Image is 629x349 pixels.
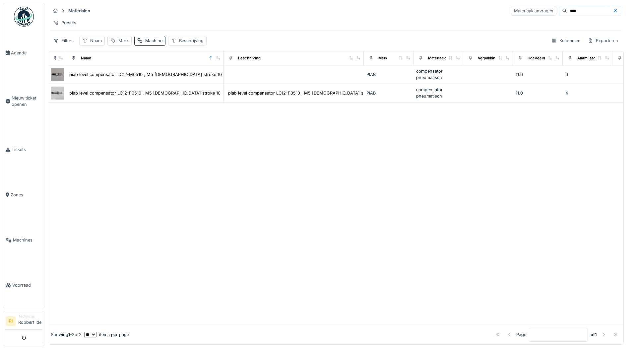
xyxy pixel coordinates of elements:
[51,331,82,338] div: Showing 1 - 2 of 2
[51,68,64,81] img: piab level compensator LC12-M0510 , M5 male stroke 10
[577,55,609,61] div: Alarm laag niveau
[12,95,42,107] span: Nieuw ticket openen
[511,6,556,16] div: Materiaalaanvragen
[51,87,64,100] img: piab level compensator LC12-F0510 , M5 female stroke 10
[416,87,461,99] div: compensator pneumatisch
[516,331,526,338] div: Page
[238,55,261,61] div: Beschrijving
[6,314,42,330] a: RI TechnicusRobbert Ide
[585,36,621,45] div: Exporteren
[516,90,560,96] div: 11.0
[478,55,498,61] div: Verpakking
[565,71,610,78] div: 0
[228,90,367,96] div: piab level compensator LC12-F0510 , M5 [DEMOGRAPHIC_DATA] s...
[378,55,387,61] div: Merk
[3,218,45,263] a: Machines
[66,8,93,14] strong: Materialen
[84,331,129,338] div: items per page
[50,18,79,28] div: Presets
[416,68,461,81] div: compensator pneumatisch
[12,146,42,153] span: Tickets
[548,36,584,45] div: Kolommen
[18,314,42,319] div: Technicus
[366,71,411,78] div: PIAB
[13,237,42,243] span: Machines
[3,75,45,127] a: Nieuw ticket openen
[3,263,45,308] a: Voorraad
[12,282,42,288] span: Voorraad
[69,90,220,96] div: piab level compensator LC12-F0510 , M5 [DEMOGRAPHIC_DATA] stroke 10
[118,37,129,44] div: Merk
[81,55,91,61] div: Naam
[69,71,222,78] div: piab level compensator LC12-M0510 , M5 [DEMOGRAPHIC_DATA] stroke 10
[90,37,102,44] div: Naam
[18,314,42,328] li: Robbert Ide
[14,7,34,27] img: Badge_color-CXgf-gQk.svg
[145,37,162,44] div: Machine
[50,36,77,45] div: Filters
[428,55,462,61] div: Materiaalcategorie
[3,172,45,217] a: Zones
[11,50,42,56] span: Agenda
[3,127,45,172] a: Tickets
[565,90,610,96] div: 4
[516,71,560,78] div: 11.0
[6,316,16,326] li: RI
[11,192,42,198] span: Zones
[3,30,45,75] a: Agenda
[591,331,597,338] strong: of 1
[366,90,411,96] div: PIAB
[528,55,551,61] div: Hoeveelheid
[179,37,204,44] div: Beschrijving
